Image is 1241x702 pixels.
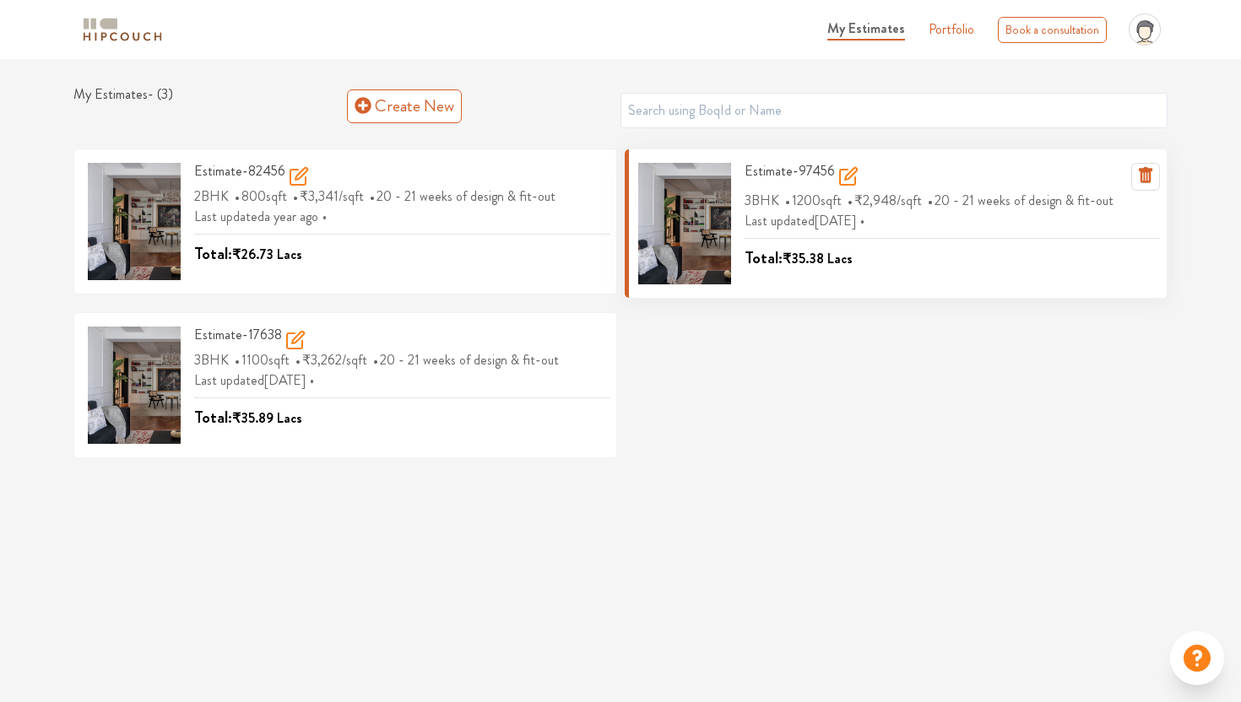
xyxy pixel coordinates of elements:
[277,245,302,264] span: Lacs
[80,11,165,49] span: logo-horizontal.svg
[232,408,274,428] span: ₹35.89
[194,405,232,429] span: Total:
[827,19,905,38] span: My Estimates
[380,346,563,374] span: 20 - 21 weeks of design & fit-out
[232,245,274,264] span: ₹26.73
[929,19,974,40] a: Portfolio
[827,249,853,268] span: Lacs
[935,186,1118,214] span: 20 - 21 weeks of design & fit-out
[783,249,824,268] span: ₹35.38
[277,408,302,428] span: Lacs
[302,346,371,374] span: /sqft
[300,182,368,210] span: /sqft
[302,350,342,370] span: ₹3,262
[792,186,846,214] span: 1200 sqft
[80,15,165,45] img: logo-horizontal.svg
[854,191,897,210] span: ₹2,948
[377,182,560,210] span: 20 - 21 weeks of design & fit-out
[854,186,926,214] span: /sqft
[620,93,1168,128] input: Search using BoqId or Name
[745,246,783,270] span: Total:
[241,346,294,374] span: 1100 sqft
[241,182,291,210] span: 800 sqft
[300,186,339,206] span: ₹3,341
[194,182,233,210] span: 2BHK
[998,17,1107,43] div: Book a consultation
[194,327,306,350] h3: Estimate-17638
[745,211,869,230] span: Last updated [DATE]
[194,346,233,374] span: 3BHK
[73,86,347,125] h1: My Estimates - ( 3 )
[194,163,309,186] h3: Estimate-82456
[347,89,462,123] a: Create New
[745,163,859,191] h3: Estimate-97456
[194,241,232,266] span: Total:
[745,186,783,214] span: 3BHK
[194,370,318,390] span: Last updated [DATE]
[194,207,331,226] span: Last updated a year ago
